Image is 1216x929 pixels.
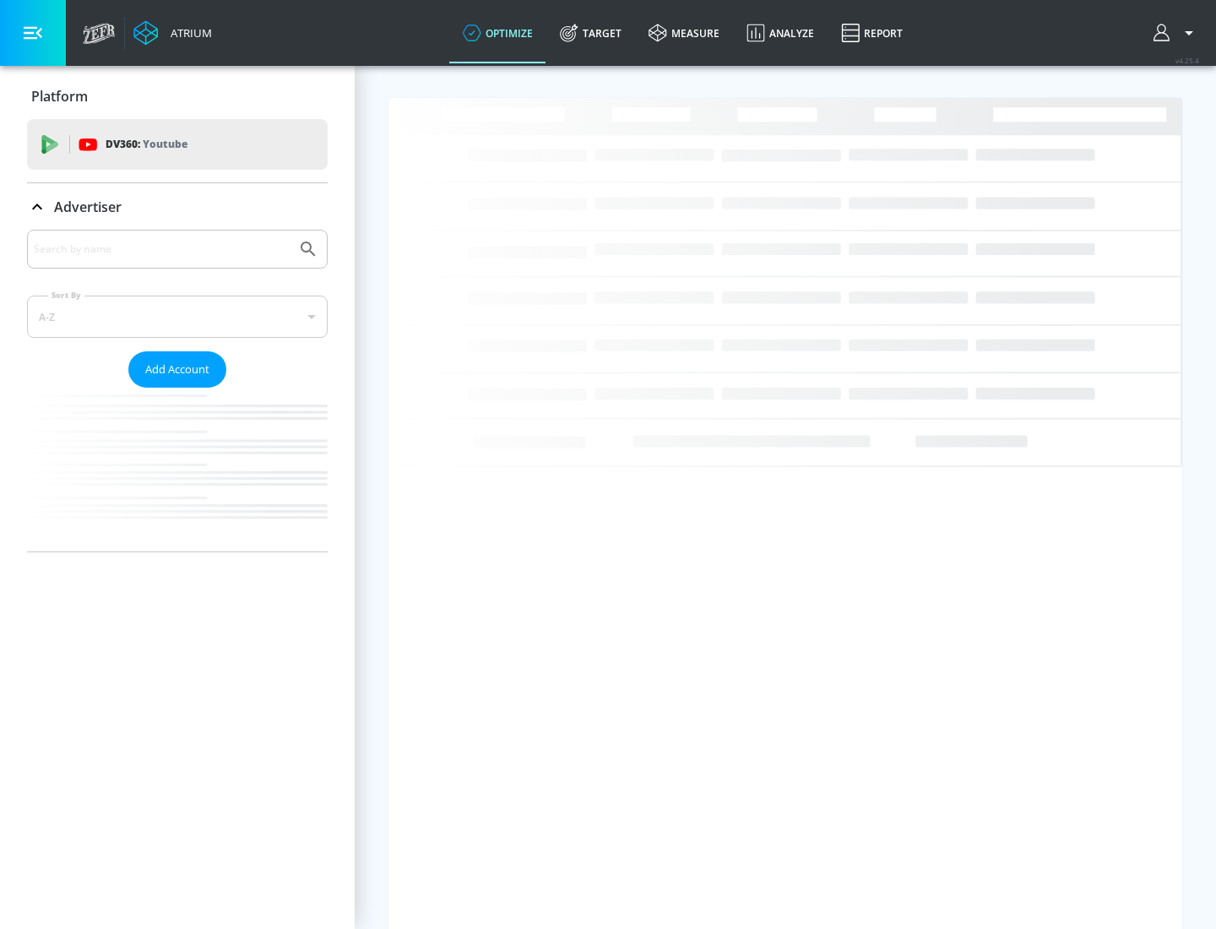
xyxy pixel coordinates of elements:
nav: list of Advertiser [27,388,328,551]
a: optimize [449,3,546,63]
label: Sort By [48,290,84,301]
button: Add Account [128,351,226,388]
div: Advertiser [27,230,328,551]
p: Youtube [143,135,187,153]
span: Add Account [145,360,209,379]
input: Search by name [34,238,290,260]
a: Atrium [133,20,212,46]
div: A-Z [27,296,328,338]
p: Platform [31,87,88,106]
p: DV360: [106,135,187,154]
a: Analyze [733,3,828,63]
div: Advertiser [27,183,328,231]
span: v 4.25.4 [1175,56,1199,65]
div: DV360: Youtube [27,119,328,170]
a: Report [828,3,916,63]
div: Platform [27,73,328,120]
p: Advertiser [54,198,122,216]
div: Atrium [164,25,212,41]
a: Target [546,3,635,63]
a: measure [635,3,733,63]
